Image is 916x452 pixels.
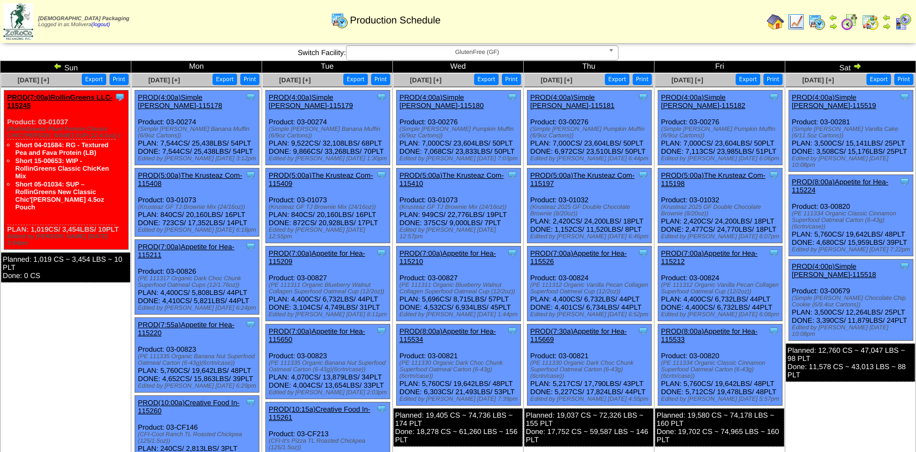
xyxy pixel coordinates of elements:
[841,13,858,31] img: calendarblend.gif
[399,249,496,266] a: PROD(7:00a)Appetite for Hea-115210
[138,431,259,444] div: (CFI-Cool Ranch TL Roasted Chickpea (125/1.5oz))
[266,246,390,321] div: Product: 03-00827 PLAN: 4,400CS / 6,732LBS / 44PLT DONE: 3,104CS / 4,749LBS / 31PLT
[638,170,648,180] img: Tooltip
[148,76,180,84] span: [DATE] [+]
[530,396,651,402] div: Edited by [PERSON_NAME] [DATE] 4:55pm
[530,311,651,318] div: Edited by [PERSON_NAME] [DATE] 6:52pm
[138,353,259,366] div: (PE 111335 Organic Banana Nut Superfood Oatmeal Carton (6-43g)(6crtn/case))
[262,61,393,73] td: Tue
[789,260,913,341] div: Product: 03-00679 PLAN: 3,500CS / 12,264LBS / 25PLT DONE: 3,390CS / 11,879LBS / 24PLT
[7,233,128,246] div: Edited by [PERSON_NAME] [DATE] 3:54pm
[792,246,913,253] div: Edited by [PERSON_NAME] [DATE] 7:22pm
[138,305,259,311] div: Edited by [PERSON_NAME] [DATE] 6:24pm
[114,92,125,103] img: Tooltip
[792,155,913,168] div: Edited by [PERSON_NAME] [DATE] 10:08pm
[661,155,782,162] div: Edited by [PERSON_NAME] [DATE] 6:06pm
[266,324,390,399] div: Product: 03-00823 PLAN: 4,070CS / 13,879LBS / 34PLT DONE: 4,004CS / 13,654LBS / 33PLT
[269,389,390,396] div: Edited by [PERSON_NAME] [DATE] 2:03pm
[866,74,891,85] button: Export
[138,243,234,259] a: PROD(7:00a)Appetite for Hea-115211
[530,282,651,295] div: (PE 111312 Organic Vanilla Pecan Collagen Superfood Oatmeal Cup (12/2oz))
[530,249,627,266] a: PROD(7:00a)Appetite for Hea-115526
[768,170,779,180] img: Tooltip
[138,227,259,233] div: Edited by [PERSON_NAME] [DATE] 6:18pm
[638,92,648,103] img: Tooltip
[527,246,652,321] div: Product: 03-00824 PLAN: 4,400CS / 6,732LBS / 44PLT DONE: 4,401CS / 6,734LBS / 44PLT
[376,170,387,180] img: Tooltip
[38,16,129,28] span: Logged in as Molivera
[829,22,838,31] img: arrowright.gif
[131,61,262,73] td: Mon
[507,248,518,258] img: Tooltip
[894,13,912,31] img: calendarcustomer.gif
[135,91,259,165] div: Product: 03-00274 PLAN: 7,544CS / 25,438LBS / 54PLT DONE: 7,544CS / 25,438LBS / 54PLT
[138,383,259,389] div: Edited by [PERSON_NAME] [DATE] 6:29pm
[397,91,521,165] div: Product: 03-00276 PLAN: 7,000CS / 23,604LBS / 50PLT DONE: 7,068CS / 23,833LBS / 50PLT
[397,324,521,406] div: Product: 03-00821 PLAN: 5,760CS / 19,642LBS / 48PLT DONE: 6,303CS / 21,493LBS / 53PLT
[661,282,782,295] div: (PE 111312 Organic Vanilla Pecan Collagen Superfood Oatmeal Cup (12/2oz))
[862,13,879,31] img: calendarinout.gif
[658,91,782,165] div: Product: 03-00276 PLAN: 7,000CS / 23,604LBS / 50PLT DONE: 7,113CS / 23,985LBS / 51PLT
[393,61,524,73] td: Wed
[1,252,130,282] div: Planned: 1,019 CS ~ 3,454 LBS ~ 10 PLT Done: 0 CS
[245,92,256,103] img: Tooltip
[269,311,390,318] div: Edited by [PERSON_NAME] [DATE] 8:11pm
[530,126,651,139] div: (Simple [PERSON_NAME] Pumpkin Muffin (6/9oz Cartons))
[530,204,651,217] div: (Krusteaz 2025 GF Double Chocolate Brownie (8/20oz))
[530,93,615,110] a: PROD(4:00a)Simple [PERSON_NAME]-115181
[661,171,765,188] a: PROD(5:00a)The Krusteaz Com-115198
[894,74,913,85] button: Print
[376,326,387,336] img: Tooltip
[399,126,520,139] div: (Simple [PERSON_NAME] Pumpkin Muffin (6/9oz Cartons))
[768,248,779,258] img: Tooltip
[792,126,913,139] div: (Simple [PERSON_NAME] Vanilla Cake (6/11.5oz Cartons))
[269,155,390,162] div: Edited by [PERSON_NAME] [DATE] 1:30pm
[792,93,876,110] a: PROD(4:00a)Simple [PERSON_NAME]-115519
[789,175,913,256] div: Product: 03-00820 PLAN: 5,760CS / 19,642LBS / 48PLT DONE: 4,680CS / 15,959LBS / 39PLT
[110,74,129,85] button: Print
[92,22,110,28] a: (logout)
[4,91,129,250] div: Product: 03-01037 PLAN: 1,019CS / 3,454LBS / 10PLT
[269,282,390,295] div: (PE 111311 Organic Blueberry Walnut Collagen Superfood Oatmeal Cup (12/2oz))
[808,13,826,31] img: calendarprod.gif
[138,399,239,415] a: PROD(10:00a)Creative Food In-115260
[605,74,629,85] button: Export
[138,126,259,139] div: (Simple [PERSON_NAME] Banana Muffin (6/9oz Cartons))
[527,168,652,243] div: Product: 03-01032 PLAN: 2,420CS / 24,200LBS / 18PLT DONE: 1,152CS / 11,520LBS / 8PLT
[331,11,348,29] img: calendarprod.gif
[15,180,104,211] a: Short 05-01034: SUP – RollinGreens New Classic Chic'[PERSON_NAME] 4.5oz Pouch
[661,327,757,343] a: PROD(8:00a)Appetite for Hea-115533
[269,93,353,110] a: PROD(4:00a)Simple [PERSON_NAME]-115179
[266,91,390,165] div: Product: 03-00274 PLAN: 9,522CS / 32,108LBS / 68PLT DONE: 9,866CS / 33,268LBS / 70PLT
[633,74,652,85] button: Print
[245,170,256,180] img: Tooltip
[524,61,654,73] td: Thu
[135,168,259,237] div: Product: 03-01073 PLAN: 840CS / 20,160LBS / 16PLT DONE: 723CS / 17,352LBS / 14PLT
[399,227,520,240] div: Edited by [PERSON_NAME] [DATE] 12:57pm
[802,76,834,84] a: [DATE] [+]
[530,171,634,188] a: PROD(5:00a)The Krusteaz Com-115197
[792,262,876,279] a: PROD(4:00p)Simple [PERSON_NAME]-115518
[399,396,520,402] div: Edited by [PERSON_NAME] [DATE] 7:39pm
[792,295,913,308] div: (Simple [PERSON_NAME] Chocolate Chip Cookie (6/9.4oz Cartons))
[786,343,915,382] div: Planned: 12,760 CS ~ 47,047 LBS ~ 98 PLT Done: 11,578 CS ~ 43,013 LBS ~ 88 PLT
[507,92,518,103] img: Tooltip
[527,91,652,165] div: Product: 03-00276 PLAN: 7,000CS / 23,604LBS / 50PLT DONE: 6,972CS / 23,510LBS / 50PLT
[279,76,311,84] span: [DATE] [+]
[399,282,520,295] div: (PE 111311 Organic Blueberry Walnut Collagen Superfood Oatmeal Cup (12/2oz))
[768,326,779,336] img: Tooltip
[530,360,651,379] div: (PE 111330 Organic Dark Choc Chunk Superfood Oatmeal Carton (6-43g)(6crtn/case))
[269,126,390,139] div: (Simple [PERSON_NAME] Banana Muffin (6/9oz Cartons))
[15,141,108,156] a: Short 04-01684: RG - Textured Pea and Fava Protein (LB)
[785,61,916,73] td: Sat
[410,76,441,84] a: [DATE] [+]
[882,13,891,22] img: arrowleft.gif
[530,233,651,240] div: Edited by [PERSON_NAME] [DATE] 6:46pm
[135,318,259,393] div: Product: 03-00823 PLAN: 5,760CS / 19,642LBS / 48PLT DONE: 4,652CS / 15,863LBS / 39PLT
[399,204,520,210] div: (Krusteaz GF TJ Brownie Mix (24/16oz))
[658,246,782,321] div: Product: 03-00824 PLAN: 4,400CS / 6,732LBS / 44PLT DONE: 4,400CS / 6,732LBS / 44PLT
[245,319,256,330] img: Tooltip
[829,13,838,22] img: arrowleft.gif
[767,13,784,31] img: home.gif
[38,16,129,22] span: [DEMOGRAPHIC_DATA] Packaging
